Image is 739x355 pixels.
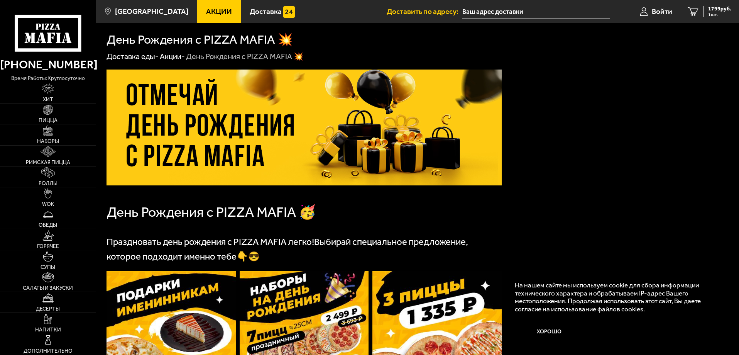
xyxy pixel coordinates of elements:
[39,118,57,123] span: Пицца
[515,281,717,313] p: На нашем сайте мы используем cookie для сбора информации технического характера и обрабатываем IP...
[26,160,70,165] span: Римская пицца
[186,52,303,62] div: День Рождения с PIZZA MAFIA 💥
[23,285,73,291] span: Салаты и закуски
[652,8,672,15] span: Войти
[107,52,159,61] a: Доставка еды-
[107,236,468,262] span: Выбирай специальное предложение, которое подходит именно тебе👇😎
[160,52,185,61] a: Акции-
[283,6,295,18] img: 15daf4d41897b9f0e9f617042186c801.svg
[39,181,57,186] span: Роллы
[43,97,53,102] span: Хит
[708,6,731,12] span: 1799 руб.
[41,265,55,270] span: Супы
[42,202,54,207] span: WOK
[39,223,57,228] span: Обеды
[107,204,316,220] span: День Рождения с PIZZA MAFIA 🥳
[115,8,188,15] span: [GEOGRAPHIC_DATA]
[206,8,232,15] span: Акции
[462,5,610,19] input: Ваш адрес доставки
[107,70,502,185] img: 1024x1024
[35,327,61,333] span: Напитки
[37,244,59,249] span: Горячее
[107,34,293,46] h1: День Рождения с PIZZA MAFIA 💥
[250,8,282,15] span: Доставка
[36,306,60,312] span: Десерты
[708,12,731,17] span: 1 шт.
[24,348,73,354] span: Дополнительно
[387,8,462,15] span: Доставить по адресу:
[107,236,314,247] span: Праздновать день рождения с PIZZA MAFIA легко!
[37,139,59,144] span: Наборы
[515,321,584,344] button: Хорошо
